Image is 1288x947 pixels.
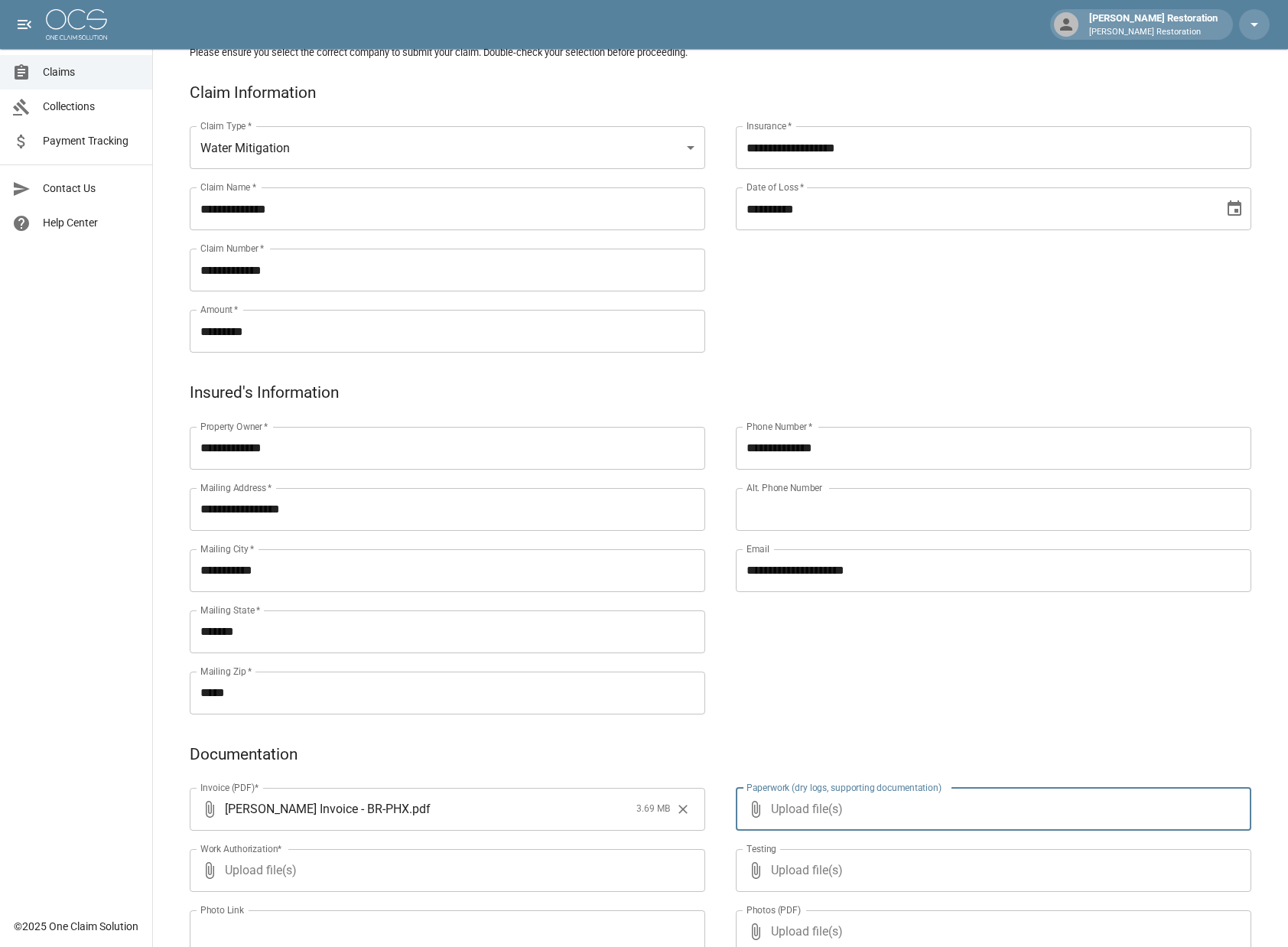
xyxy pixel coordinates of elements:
button: Clear [672,798,694,821]
label: Mailing State [200,604,260,617]
div: Water Mitigation [190,126,705,169]
p: [PERSON_NAME] Restoration [1089,26,1218,39]
span: Contact Us [43,181,140,197]
label: Date of Loss [746,181,804,194]
label: Invoice (PDF)* [200,781,259,794]
label: Amount [200,303,239,316]
label: Mailing Address [200,481,272,494]
label: Property Owner [200,420,268,433]
label: Email [746,542,769,555]
label: Insurance [746,119,792,132]
label: Photo Link [200,903,244,916]
span: Upload file(s) [225,849,664,892]
span: [PERSON_NAME] Invoice - BR-PHX [225,800,409,818]
label: Testing [746,842,776,855]
label: Mailing Zip [200,665,252,678]
label: Claim Type [200,119,252,132]
span: Upload file(s) [771,788,1210,831]
label: Photos (PDF) [746,903,801,916]
button: Choose date, selected date is Sep 22, 2025 [1219,194,1250,224]
div: © 2025 One Claim Solution [14,919,138,934]
span: 3.69 MB [636,802,670,817]
label: Claim Name [200,181,256,194]
label: Work Authorization* [200,842,282,855]
label: Paperwork (dry logs, supporting documentation) [746,781,942,794]
span: . pdf [409,800,431,818]
label: Alt. Phone Number [746,481,822,494]
span: Help Center [43,215,140,231]
label: Phone Number [746,420,812,433]
span: Upload file(s) [771,849,1210,892]
label: Mailing City [200,542,255,555]
img: ocs-logo-white-transparent.png [46,9,107,40]
label: Claim Number [200,242,264,255]
h5: Please ensure you select the correct company to submit your claim. Double-check your selection be... [190,46,1251,59]
span: Collections [43,99,140,115]
span: Payment Tracking [43,133,140,149]
div: [PERSON_NAME] Restoration [1083,11,1224,38]
span: Claims [43,64,140,80]
button: open drawer [9,9,40,40]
